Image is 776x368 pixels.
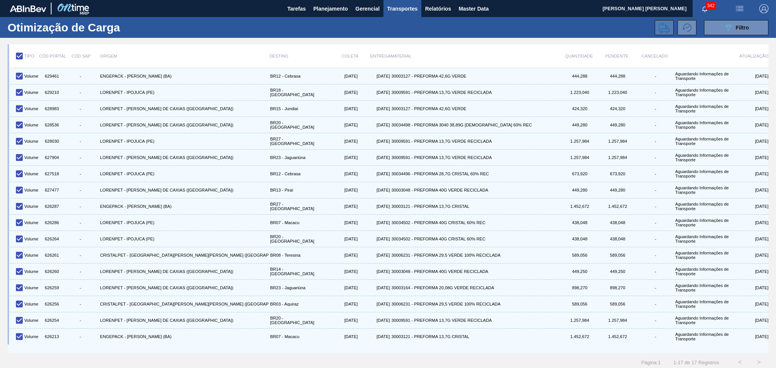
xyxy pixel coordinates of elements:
div: 898,270 [560,281,598,294]
div: [DATE] [325,135,358,148]
div: 626286 [42,216,61,229]
div: [DATE] [358,265,390,278]
div: - [637,172,674,176]
div: 1.452,672 [598,200,636,213]
div: Pendente [598,48,636,64]
div: - [62,139,99,143]
div: Aguardando Informações de Transporte [674,184,731,196]
div: Coleta [326,48,358,64]
div: Aguardando Informações de Transporte [674,167,731,180]
div: LORENPET - DUQUE DE CAXIAS (RJ) [99,281,269,294]
div: 1.223,040 [560,86,598,99]
div: 30009591 - PREFORMA 13,7G VERDE RECICLADA [390,151,560,164]
div: [DATE] [731,281,768,294]
div: [DATE] [731,167,768,180]
div: - [637,318,674,323]
div: 444,288 [598,70,636,83]
div: BR23 - Jaguariúna [269,151,325,164]
div: LORENPET - DUQUE DE CAXIAS (RJ) [99,265,269,278]
div: 1.257,984 [560,135,598,148]
div: BR27 - [GEOGRAPHIC_DATA] [269,200,325,213]
div: BR12 - Cebrasa [269,167,325,180]
div: [DATE] [358,167,390,180]
div: 438,048 [598,232,636,245]
div: [DATE] [731,119,768,131]
span: 342 [706,2,716,10]
div: [DATE] [358,249,390,262]
div: - [637,220,674,225]
div: Volume [23,102,42,115]
div: 438,048 [560,216,598,229]
div: [DATE] [731,216,768,229]
div: 1.257,984 [560,314,598,327]
div: - [637,269,674,274]
div: Material [391,48,560,64]
div: LORENPET - DUQUE DE CAXIAS (RJ) [99,314,269,327]
div: [DATE] [731,265,768,278]
div: 449,280 [598,184,636,196]
div: - [62,172,99,176]
div: 626287 [42,200,61,213]
div: ENGEPACK - SIMÕES FILHO (BA) [99,200,269,213]
div: [DATE] [731,314,768,327]
div: 30034502 - PREFORMA 40G CRISTAL 60% REC [390,216,560,229]
div: [DATE] [358,86,390,99]
div: [DATE] [358,232,390,245]
div: 629210 [42,86,61,99]
div: [DATE] [325,200,358,213]
div: Cód.Portal [43,48,62,64]
div: 589,056 [598,249,636,262]
div: LORENPET - DUQUE DE CAXIAS (RJ) [99,151,269,164]
div: [DATE] [325,86,358,99]
img: TNhmsLtSVTkK8tSr43FrP2fwEKptu5GPRR3wAAAABJRU5ErkJggg== [10,5,46,12]
div: 628536 [42,119,61,131]
button: Notificações [693,3,717,14]
div: 1.452,672 [598,330,636,343]
div: [DATE] [358,184,390,196]
div: - [637,253,674,257]
div: BR23 - Jaguariúna [269,281,325,294]
div: Aguardando Informações de Transporte [674,330,731,343]
div: Aguardando Informações de Transporte [674,232,731,245]
div: 1.223,040 [598,86,636,99]
div: 438,048 [560,232,598,245]
div: - [637,74,674,78]
div: [DATE] [731,249,768,262]
div: BR08 - Teresina [269,249,325,262]
div: Cód SAP [62,48,100,64]
div: LORENPET - IPOJUCA (PE) [99,86,269,99]
div: - [62,220,99,225]
div: 30034496 - PREFORMA 28,7G CRISTAL 60% REC [390,167,560,180]
div: 1.452,672 [560,330,598,343]
div: 898,270 [598,281,636,294]
div: 444,288 [560,70,598,83]
div: BR07 - Macacu [269,216,325,229]
div: ENGEPACK - SIMÕES FILHO (BA) [99,70,269,83]
div: BR03 - Aquiraz [269,298,325,310]
div: BR14 - [GEOGRAPHIC_DATA] [269,265,325,278]
div: 627477 [42,184,61,196]
div: 1.257,984 [598,314,636,327]
div: [DATE] [731,135,768,148]
div: Volume [23,86,42,99]
div: 626254 [42,314,61,327]
span: Master Data [458,4,488,13]
div: Volume [23,70,42,83]
div: Aguardando Informações de Transporte [674,314,731,327]
div: Entrega [358,48,391,64]
div: - [637,90,674,95]
div: BR15 - Jundiaí [269,102,325,115]
div: - [62,204,99,209]
div: Destino [269,48,326,64]
div: Origem [100,48,269,64]
div: [DATE] [325,249,358,262]
div: - [62,318,99,323]
div: - [637,123,674,127]
div: Cancelado [636,48,674,64]
span: Planejamento [313,4,348,13]
div: - [62,123,99,127]
div: Quantidade [560,48,598,64]
div: 30009591 - PREFORMA 13,7G VERDE RECICLADA [390,314,560,327]
div: [DATE] [731,184,768,196]
div: 1.452,672 [560,200,598,213]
